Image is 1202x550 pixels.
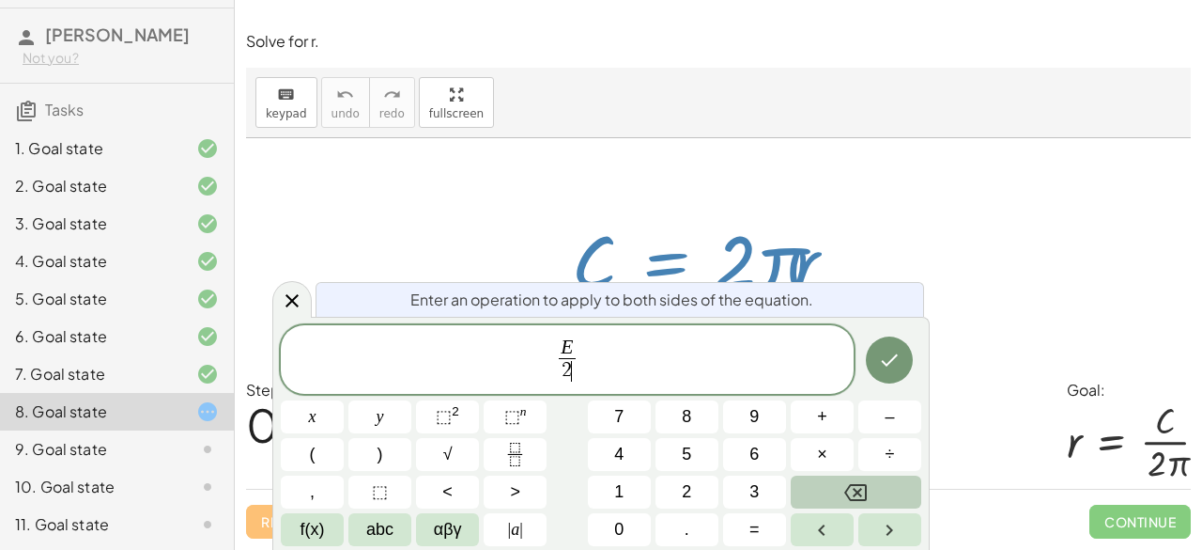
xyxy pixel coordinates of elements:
[196,250,219,273] i: Task finished and correct.
[504,407,520,426] span: ⬚
[281,401,344,433] button: x
[682,404,691,430] span: 8
[410,289,813,311] span: Enter an operation to apply to both sides of the equation.
[588,476,651,509] button: 1
[562,360,572,381] span: 2
[723,401,786,433] button: 9
[196,401,219,423] i: Task started.
[246,380,293,400] label: Steps:
[15,438,166,461] div: 9. Goal state
[15,137,166,160] div: 1. Goal state
[723,438,786,471] button: 6
[15,175,166,197] div: 2. Goal state
[519,520,523,539] span: |
[885,404,894,430] span: –
[196,476,219,498] i: Task not started.
[15,363,166,385] div: 7. Goal state
[561,336,573,358] var: E
[309,404,316,430] span: x
[45,24,190,45] span: [PERSON_NAME]
[15,288,166,310] div: 5. Goal state
[45,100,84,119] span: Tasks
[15,212,166,235] div: 3. Goal state
[15,513,166,536] div: 11. Goal state
[348,401,411,433] button: y
[571,361,572,382] span: ​
[520,404,527,418] sup: n
[196,288,219,310] i: Task finished and correct.
[682,442,691,467] span: 5
[15,250,166,273] div: 4. Goal state
[15,325,166,348] div: 6. Goal state
[655,438,718,471] button: 5
[331,107,360,120] span: undo
[196,137,219,160] i: Task finished and correct.
[614,442,624,467] span: 4
[614,517,624,542] span: 0
[429,107,484,120] span: fullscreen
[372,479,388,505] span: ⬚
[443,442,453,467] span: √
[685,517,689,542] span: .
[196,212,219,235] i: Task finished and correct.
[508,517,523,542] span: a
[348,438,411,471] button: )
[416,438,479,471] button: Square root
[15,476,166,498] div: 10. Goal state
[434,517,462,542] span: αβγ
[682,479,691,505] span: 2
[442,479,453,505] span: <
[416,401,479,433] button: Squared
[886,442,895,467] span: ÷
[246,396,279,453] span: 0
[336,84,354,106] i: undo
[508,520,512,539] span: |
[436,407,452,426] span: ⬚
[858,438,921,471] button: Divide
[15,401,166,423] div: 8. Goal state
[196,363,219,385] i: Task finished and correct.
[383,84,401,106] i: redo
[749,404,759,430] span: 9
[655,476,718,509] button: 2
[196,438,219,461] i: Task not started.
[277,84,295,106] i: keyboard
[23,49,219,68] div: Not you?
[416,476,479,509] button: Less than
[858,401,921,433] button: Minus
[817,442,827,467] span: ×
[655,401,718,433] button: 8
[655,513,718,546] button: .
[255,77,317,128] button: keyboardkeypad
[791,513,854,546] button: Left arrow
[858,513,921,546] button: Right arrow
[749,517,760,542] span: =
[588,401,651,433] button: 7
[196,513,219,536] i: Task not started.
[348,513,411,546] button: Alphabet
[484,438,547,471] button: Fraction
[419,77,494,128] button: fullscreen
[484,513,547,546] button: Absolute value
[321,77,370,128] button: undoundo
[749,442,759,467] span: 6
[246,30,1191,53] p: Solve for r.
[196,175,219,197] i: Task finished and correct.
[791,438,854,471] button: Times
[723,513,786,546] button: Equals
[366,517,393,542] span: abc
[588,438,651,471] button: 4
[723,476,786,509] button: 3
[484,476,547,509] button: Greater than
[510,479,520,505] span: >
[817,404,827,430] span: +
[281,476,344,509] button: ,
[379,107,405,120] span: redo
[196,325,219,348] i: Task finished and correct.
[791,476,921,509] button: Backspace
[866,337,913,384] button: Done
[281,513,344,546] button: Functions
[369,77,415,128] button: redoredo
[749,479,759,505] span: 3
[588,513,651,546] button: 0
